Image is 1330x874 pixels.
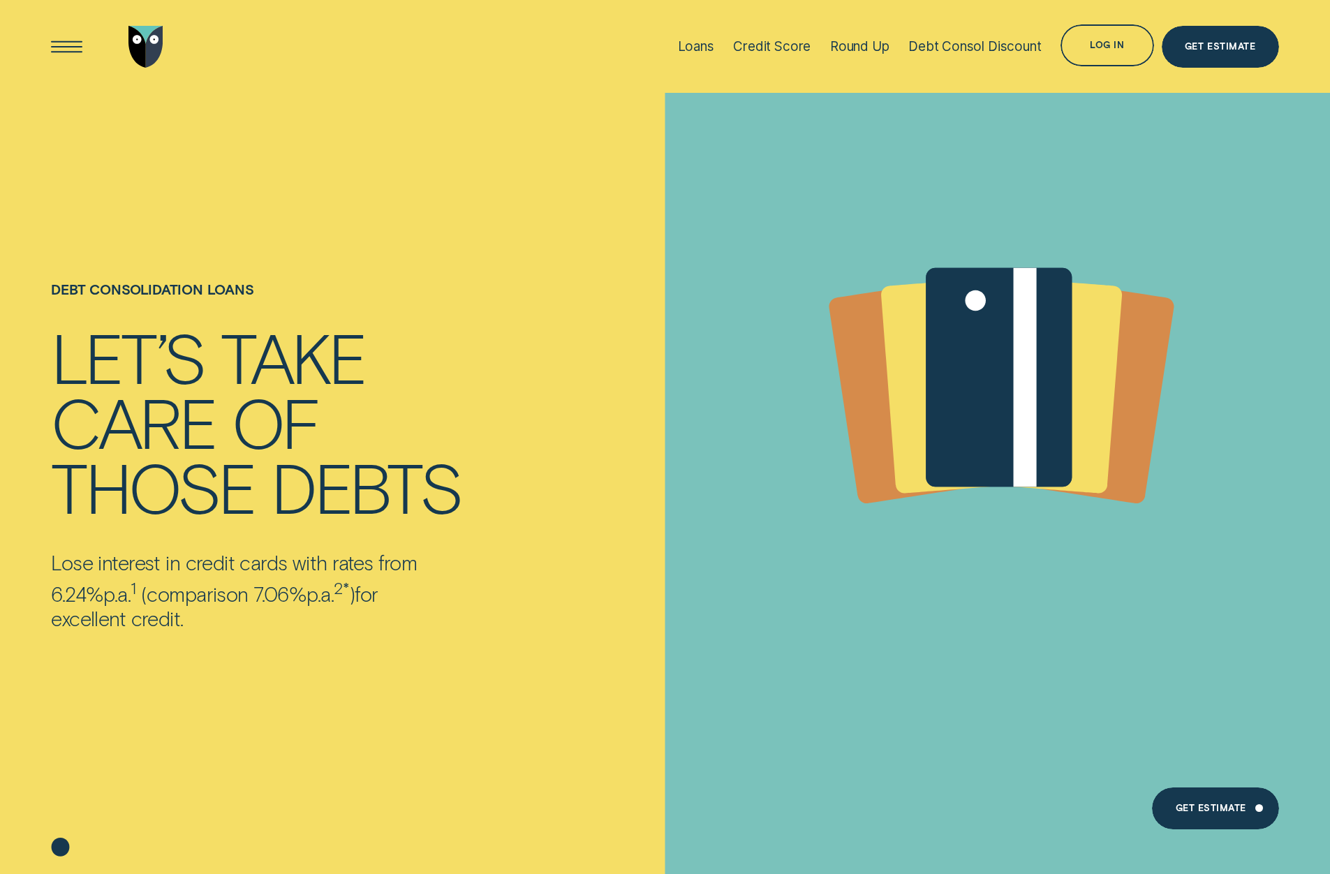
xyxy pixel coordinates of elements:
div: OF [232,389,319,454]
span: p.a. [103,581,131,605]
h1: Debt consolidation loans [51,281,461,324]
div: Loans [678,38,714,54]
div: LET’S [51,324,205,389]
div: Round Up [830,38,889,54]
a: Get Estimate [1162,26,1279,68]
span: ) [349,581,355,605]
span: Per Annum [103,581,131,605]
div: CARE [51,389,215,454]
p: Lose interest in credit cards with rates from 6.24% comparison 7.06% for excellent credit. [51,550,455,632]
div: THOSE [51,454,255,519]
h4: LET’S TAKE CARE OF THOSE DEBTS [51,324,461,519]
button: Log in [1061,24,1153,66]
div: TAKE [221,324,364,389]
a: Get Estimate [1152,787,1278,829]
span: p.a. [306,581,334,605]
sup: 1 [131,577,135,598]
div: Debt Consol Discount [908,38,1041,54]
button: Open Menu [46,26,88,68]
img: Wisr [128,26,163,68]
span: Per Annum [306,581,334,605]
div: Credit Score [733,38,811,54]
div: DEBTS [271,454,461,519]
span: ( [141,581,147,605]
